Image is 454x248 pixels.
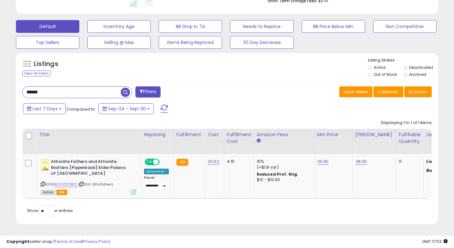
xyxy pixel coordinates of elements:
button: BB Price Below Min [302,20,365,33]
span: Compared to: [67,106,96,112]
button: Default [16,20,79,33]
p: Listing States: [368,57,438,63]
button: Items Being Repriced [159,36,222,49]
div: 15% [257,159,310,164]
button: Needs to Reprice [230,20,293,33]
a: Privacy Policy [83,238,111,244]
b: Reduced Prof. Rng. [257,171,299,177]
div: [PERSON_NAME] [356,131,393,138]
a: B000QFOBXQ [54,182,77,187]
div: Repricing [144,131,171,138]
button: Non Competitive [373,20,436,33]
label: Out of Stock [374,72,397,77]
label: Archived [409,72,426,77]
button: Columns [373,86,403,97]
span: FBA [56,190,67,195]
a: 38.99 [356,158,367,165]
span: Columns [378,89,398,95]
b: Athonite Fathers and Athonite Matters [Paperback] Elder Paisios of [GEOGRAPHIC_DATA] [51,159,128,178]
div: 11 [399,159,419,164]
span: | SKU: AthoFathers [78,182,113,187]
a: 20.92 [208,158,219,165]
button: Inventory Age [87,20,151,33]
span: All listings currently available for purchase on Amazon [41,190,55,195]
div: Displaying 1 to 1 of 1 items [381,120,432,126]
div: Min Price [317,131,350,138]
div: Amazon Fees [257,131,312,138]
div: Amazon AI * [144,169,169,174]
div: Cost [208,131,221,138]
div: Fulfillment Cost [227,131,251,145]
div: Clear All Filters [22,70,51,77]
span: ON [145,159,153,165]
button: BB Drop in 7d [159,20,222,33]
div: ASIN: [41,159,136,194]
h5: Listings [34,60,58,69]
a: 36.90 [317,158,329,165]
button: 30 Day Decrease [230,36,293,49]
span: Show: entries [27,208,73,214]
div: Preset: [144,176,169,190]
strong: Copyright [6,238,30,244]
a: Terms of Use [54,238,82,244]
button: Selling @ Max [87,36,151,49]
button: Sep-24 - Sep-30 [98,103,154,114]
div: 4.15 [227,159,249,164]
span: OFF [159,159,169,165]
span: Last 7 Days [32,106,58,112]
div: Title [39,131,139,138]
span: Sep-24 - Sep-30 [108,106,146,112]
div: Fulfillment [177,131,202,138]
div: seller snap | | [6,239,111,245]
small: Amazon Fees. [257,138,261,144]
button: Actions [404,86,432,97]
img: 31mQgtqbnwL._SL40_.jpg [41,159,49,171]
div: $10 - $10.90 [257,177,310,183]
span: 2025-10-8 17:53 GMT [422,238,448,244]
button: Top Sellers [16,36,79,49]
label: Active [374,65,386,70]
button: Save View [339,86,372,97]
div: (+$1.8 var) [257,164,310,170]
button: Filters [135,86,160,98]
button: Last 7 Days [23,103,66,114]
small: FBA [177,159,188,166]
div: Fulfillable Quantity [399,131,421,145]
label: Deactivated [409,65,433,70]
